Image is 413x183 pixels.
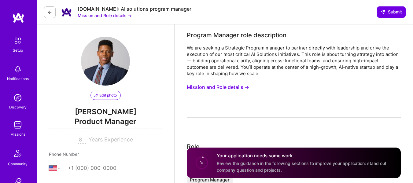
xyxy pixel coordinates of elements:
[377,6,406,17] button: Submit
[9,104,27,110] div: Discovery
[11,34,24,47] img: setup
[78,136,86,144] input: XX
[61,6,73,18] img: Company Logo
[187,45,401,77] div: We are seeking a Strategic Program manager to partner directly with leadership and drive the exec...
[12,92,24,104] img: discovery
[49,107,162,116] span: [PERSON_NAME]
[187,82,249,93] button: Mission and Role details →
[10,131,25,137] div: Missions
[12,12,24,23] img: logo
[381,9,402,15] span: Submit
[190,178,230,182] span: Program Manager
[88,136,133,143] span: Years Experience
[78,6,191,12] div: [DOMAIN_NAME]: AI solutions program manager
[10,146,25,161] img: Community
[217,153,393,159] h4: Your application needs some work.
[8,161,28,167] div: Community
[68,159,162,177] input: +1 (000) 000-0000
[187,142,200,151] div: Role
[94,93,117,98] span: Edit photo
[78,12,132,19] button: Mission and Role details →
[13,47,23,53] div: Setup
[49,152,79,157] span: Phone Number
[217,161,388,173] span: Review the guidance in the following sections to improve your application: stand out, company que...
[49,116,162,129] span: Product Manager
[81,37,130,86] img: User Avatar
[47,10,52,15] i: icon LeftArrowDark
[381,9,385,14] i: icon SendLight
[12,63,24,75] img: bell
[7,75,29,82] div: Notifications
[90,91,121,100] button: Edit photo
[12,119,24,131] img: teamwork
[187,31,286,40] div: Program Manager role description
[94,93,98,97] i: icon PencilPurple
